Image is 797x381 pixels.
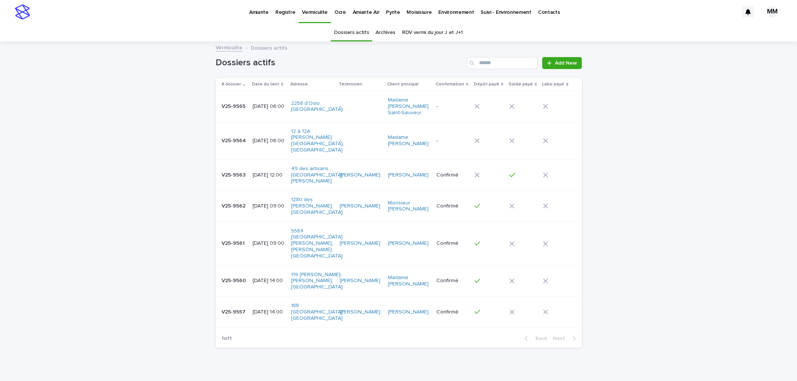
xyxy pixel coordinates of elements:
[216,222,582,265] tr: V25-9561V25-9561 [DATE] 09:005584 [GEOGRAPHIC_DATA][PERSON_NAME], [PERSON_NAME][GEOGRAPHIC_DATA] ...
[555,60,577,66] span: Add New
[340,278,380,284] a: [PERSON_NAME]
[436,240,469,247] p: Confirmé
[388,200,429,213] a: Monsieur [PERSON_NAME]
[388,309,429,315] a: [PERSON_NAME]
[15,4,30,19] img: stacker-logo-s-only.png
[339,80,362,88] p: Technicien
[334,24,369,41] a: Dossiers actifs
[291,272,343,290] a: 119 [PERSON_NAME]-[PERSON_NAME], [GEOGRAPHIC_DATA]
[252,80,279,88] p: Date du test
[291,166,343,184] a: 49 des artisans , [GEOGRAPHIC_DATA][PERSON_NAME]
[474,80,499,88] p: Dépôt payé
[222,171,247,178] p: V25-9563
[222,102,247,110] p: V25-9565
[253,240,285,247] p: [DATE] 09:00
[550,335,582,342] button: Next
[291,303,344,321] a: 188 [GEOGRAPHIC_DATA], [GEOGRAPHIC_DATA]
[531,336,547,341] span: Back
[253,172,285,178] p: [DATE] 12:00
[376,24,395,41] a: Archives
[222,202,247,209] p: V25-9562
[388,134,429,147] a: Madame [PERSON_NAME]
[253,309,285,315] p: [DATE] 14:00
[291,197,343,215] a: 1280 des [PERSON_NAME], [GEOGRAPHIC_DATA]
[340,138,381,144] p: -
[291,100,343,113] a: 2258 d'Oslo, [GEOGRAPHIC_DATA]
[388,275,429,287] a: Madame [PERSON_NAME]
[222,136,247,144] p: V25-9564
[340,172,380,178] a: [PERSON_NAME]
[766,6,778,18] div: MM
[436,172,469,178] p: Confirmé
[251,43,287,51] p: Dossiers actifs
[388,172,429,178] a: [PERSON_NAME]
[436,278,469,284] p: Confirmé
[436,309,469,315] p: Confirmé
[387,80,418,88] p: Client principal
[222,276,247,284] p: V25-9560
[402,24,463,41] a: RDV vermi du jour J et J+1
[542,57,581,69] a: Add New
[253,103,285,110] p: [DATE] 06:00
[222,80,241,88] p: # dossier
[216,330,238,348] p: 1 of 1
[222,239,246,247] p: V25-9561
[519,335,550,342] button: Back
[509,80,533,88] p: Solde payé
[216,122,582,159] tr: V25-9564V25-9564 [DATE] 06:0012 à 12A [PERSON_NAME][GEOGRAPHIC_DATA], [GEOGRAPHIC_DATA] -Madame [...
[253,278,285,284] p: [DATE] 14:00
[291,128,344,153] a: 12 à 12A [PERSON_NAME][GEOGRAPHIC_DATA], [GEOGRAPHIC_DATA]
[436,138,469,144] p: -
[216,91,582,122] tr: V25-9565V25-9565 [DATE] 06:002258 d'Oslo, [GEOGRAPHIC_DATA] -Madame [PERSON_NAME] Saint-Sauveur -
[290,80,308,88] p: Adresse
[388,97,429,116] a: Madame [PERSON_NAME] Saint-Sauveur
[253,138,285,144] p: [DATE] 06:00
[340,309,380,315] a: [PERSON_NAME]
[436,103,469,110] p: -
[553,336,569,341] span: Next
[216,43,243,51] a: Vermiculite
[436,203,469,209] p: Confirmé
[222,307,247,315] p: V25-9557
[467,57,538,69] input: Search
[216,265,582,296] tr: V25-9560V25-9560 [DATE] 14:00119 [PERSON_NAME]-[PERSON_NAME], [GEOGRAPHIC_DATA] [PERSON_NAME] Mad...
[216,296,582,327] tr: V25-9557V25-9557 [DATE] 14:00188 [GEOGRAPHIC_DATA], [GEOGRAPHIC_DATA] [PERSON_NAME] [PERSON_NAME]...
[542,80,564,88] p: Labo payé
[436,80,464,88] p: Confirmation
[340,103,381,110] p: -
[291,228,343,259] a: 5584 [GEOGRAPHIC_DATA][PERSON_NAME], [PERSON_NAME][GEOGRAPHIC_DATA]
[253,203,285,209] p: [DATE] 09:00
[340,203,380,209] a: [PERSON_NAME]
[216,57,464,68] h1: Dossiers actifs
[216,191,582,222] tr: V25-9562V25-9562 [DATE] 09:001280 des [PERSON_NAME], [GEOGRAPHIC_DATA] [PERSON_NAME] Monsieur [PE...
[216,159,582,190] tr: V25-9563V25-9563 [DATE] 12:0049 des artisans , [GEOGRAPHIC_DATA][PERSON_NAME] [PERSON_NAME] [PERS...
[388,240,429,247] a: [PERSON_NAME]
[340,240,380,247] a: [PERSON_NAME]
